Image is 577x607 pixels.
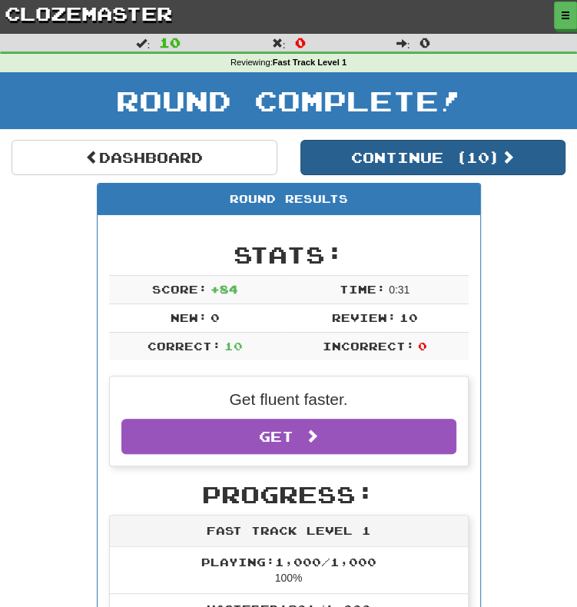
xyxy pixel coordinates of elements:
[148,340,221,353] span: Correct:
[273,58,347,67] strong: Fast Track Level 1
[418,340,427,353] span: 0
[294,35,305,50] span: 0
[272,38,286,48] span: :
[152,283,207,296] span: Score:
[5,85,572,116] h1: Round Complete!
[136,38,150,48] span: :
[171,311,207,324] span: New:
[109,482,469,507] h2: Progress:
[159,35,181,50] span: 10
[323,340,415,353] span: Incorrect:
[211,283,238,296] span: + 84
[211,311,220,324] span: 0
[419,35,430,50] span: 0
[109,242,469,267] h2: Stats:
[12,140,277,175] a: Dashboard
[332,311,396,324] span: Review:
[400,311,418,324] span: 10
[300,140,566,175] button: Continue (10)
[340,283,386,296] span: Time:
[121,419,456,454] a: Get
[110,547,468,594] li: 100%
[396,38,410,48] span: :
[201,556,376,569] span: Playing: 1,000 / 1,000
[224,340,243,353] span: 10
[98,184,480,215] div: Round Results
[121,388,456,411] p: Get fluent faster.
[110,516,468,547] div: Fast Track Level 1
[389,284,410,296] span: 0 : 31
